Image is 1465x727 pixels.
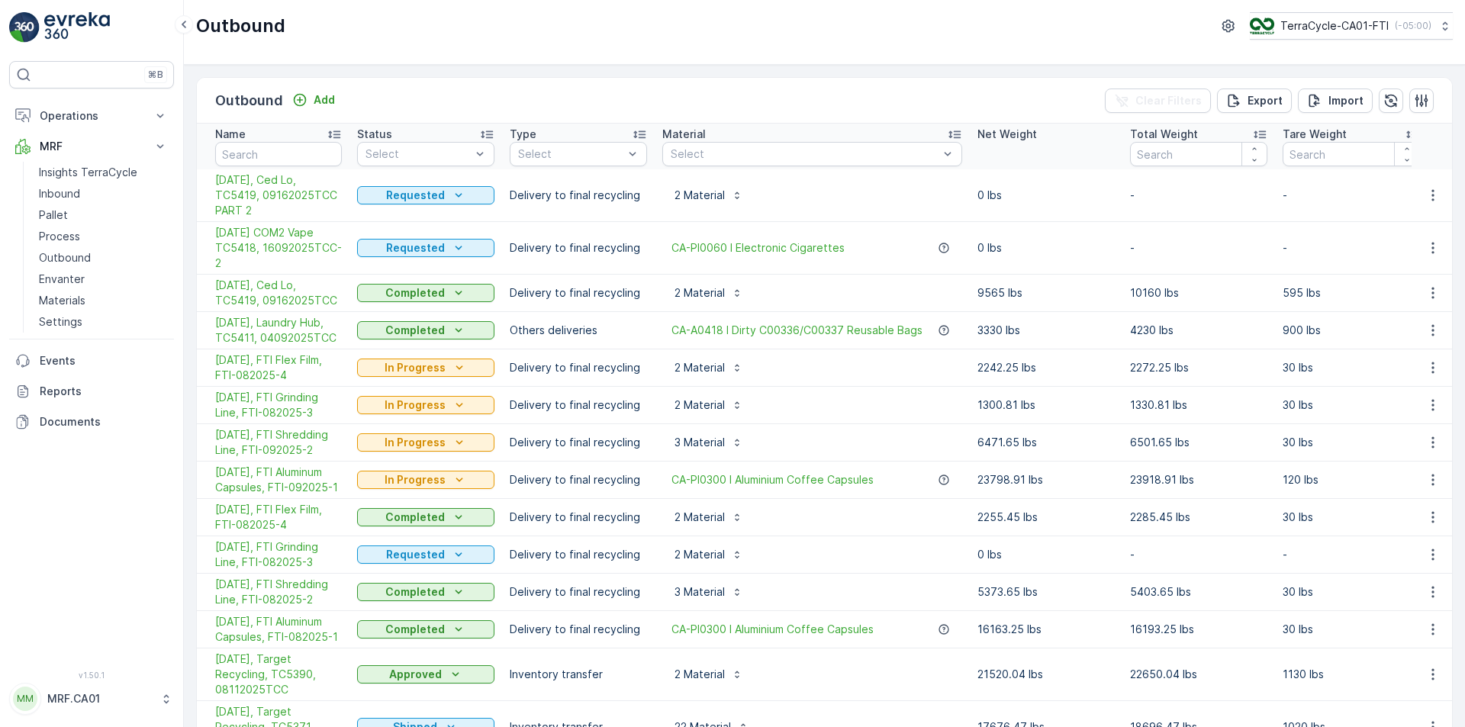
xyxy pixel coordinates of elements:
button: Requested [357,186,494,204]
p: Operations [40,108,143,124]
p: Documents [40,414,168,429]
button: Add [286,91,341,109]
p: Status [357,127,392,142]
p: - [1130,188,1267,203]
p: Delivery to final recycling [510,510,647,525]
p: Pallet [39,207,68,223]
p: Outbound [215,90,283,111]
p: 9565 lbs [977,285,1115,301]
button: 2 Material [662,281,752,305]
p: Others deliveries [510,323,647,338]
p: 6471.65 lbs [977,435,1115,450]
button: Operations [9,101,174,131]
button: TerraCycle-CA01-FTI(-05:00) [1250,12,1453,40]
p: Type [510,127,536,142]
p: 2 Material [671,547,725,562]
p: 30 lbs [1283,397,1420,413]
div: MM [13,687,37,711]
p: Delivery to final recycling [510,472,647,487]
a: Pallet [33,204,174,226]
a: 09/01/25, FTI Flex Film, FTI-082025-4 [215,352,342,383]
p: 21520.04 lbs [977,667,1115,682]
button: 2 Material [662,183,752,207]
p: Add [314,92,335,108]
a: 09/01/25, FTI Grinding Line, FTI-082025-3 [215,390,342,420]
button: 3 Material [662,430,752,455]
p: Select [518,146,623,162]
p: 2 Material [671,397,725,413]
p: 30 lbs [1283,360,1420,375]
p: Name [215,127,246,142]
input: Search [1283,142,1420,166]
p: Approved [389,667,442,682]
button: MRF [9,131,174,162]
p: ⌘B [148,69,163,81]
p: - [1130,240,1267,256]
p: Completed [385,323,445,338]
span: v 1.50.1 [9,671,174,680]
a: 09/16/2025, Ced Lo, TC5419, 09162025TCC PART 2 [215,172,342,218]
p: Requested [386,240,445,256]
span: [DATE], FTI Aluminum Capsules, FTI-082025-1 [215,614,342,645]
p: 1330.81 lbs [1130,397,1267,413]
p: Materials [39,293,85,308]
button: In Progress [357,471,494,489]
a: Process [33,226,174,247]
button: Completed [357,321,494,339]
p: 2285.45 lbs [1130,510,1267,525]
span: [DATE], Ced Lo, TC5419, 09162025TCC PART 2 [215,172,342,218]
img: logo [9,12,40,43]
button: 2 Material [662,355,752,380]
p: In Progress [385,360,446,375]
p: Delivery to final recycling [510,584,647,600]
p: 3330 lbs [977,323,1115,338]
a: CA-A0418 I Dirty C00336/C00337 Reusable Bags [671,323,922,338]
p: 2 Material [671,285,725,301]
p: 23798.91 lbs [977,472,1115,487]
p: Envanter [39,272,85,287]
span: [DATE], Target Recycling, TC5390, 08112025TCC [215,651,342,697]
p: 30 lbs [1283,584,1420,600]
button: 3 Material [662,580,752,604]
p: 6501.65 lbs [1130,435,1267,450]
p: 0 lbs [977,240,1115,256]
button: Completed [357,508,494,526]
p: 2 Material [671,360,725,375]
p: Reports [40,384,168,399]
p: Insights TerraCycle [39,165,137,180]
a: Materials [33,290,174,311]
p: Import [1328,93,1364,108]
span: [DATE], FTI Grinding Line, FTI-082025-3 [215,539,342,570]
p: 0 lbs [977,188,1115,203]
p: In Progress [385,397,446,413]
button: Approved [357,665,494,684]
p: MRF.CA01 [47,691,153,706]
p: Delivery to final recycling [510,397,647,413]
button: In Progress [357,359,494,377]
p: Select [365,146,471,162]
p: Outbound [39,250,91,265]
a: CA-PI0300 I Aluminium Coffee Capsules [671,622,874,637]
a: 09/01/25, FTI Shredding Line, FTI-092025-2 [215,427,342,458]
p: 30 lbs [1283,510,1420,525]
a: Insights TerraCycle [33,162,174,183]
span: CA-PI0300 I Aluminium Coffee Capsules [671,472,874,487]
span: [DATE], FTI Shredding Line, FTI-082025-2 [215,577,342,607]
button: 2 Material [662,505,752,529]
p: 4230 lbs [1130,323,1267,338]
button: Completed [357,583,494,601]
p: 16193.25 lbs [1130,622,1267,637]
p: - [1283,547,1420,562]
span: CA-PI0060 I Electronic Cigarettes [671,240,845,256]
span: [DATE], Laundry Hub, TC5411, 04092025TCC [215,315,342,346]
p: Delivery to final recycling [510,622,647,637]
p: 30 lbs [1283,435,1420,450]
button: In Progress [357,433,494,452]
span: [DATE], FTI Flex Film, FTI-082025-4 [215,502,342,532]
a: Settings [33,311,174,333]
button: Requested [357,239,494,257]
p: Completed [385,285,445,301]
p: Delivery to final recycling [510,360,647,375]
